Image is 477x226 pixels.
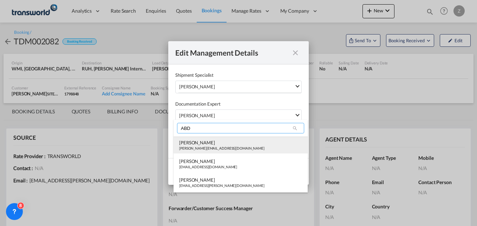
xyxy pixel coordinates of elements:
div: [EMAIL_ADDRESS][PERSON_NAME][DOMAIN_NAME] [179,183,264,188]
div: [PERSON_NAME] [179,139,264,146]
md-icon: icon-magnify [292,124,301,132]
body: Editor, editor16 [7,7,132,14]
input: Search user [177,123,304,133]
div: [EMAIL_ADDRESS][DOMAIN_NAME] [179,164,237,169]
div: [PERSON_NAME] [179,158,237,164]
div: [PERSON_NAME] [179,177,264,183]
div: [PERSON_NAME][EMAIL_ADDRESS][DOMAIN_NAME] [179,146,264,151]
